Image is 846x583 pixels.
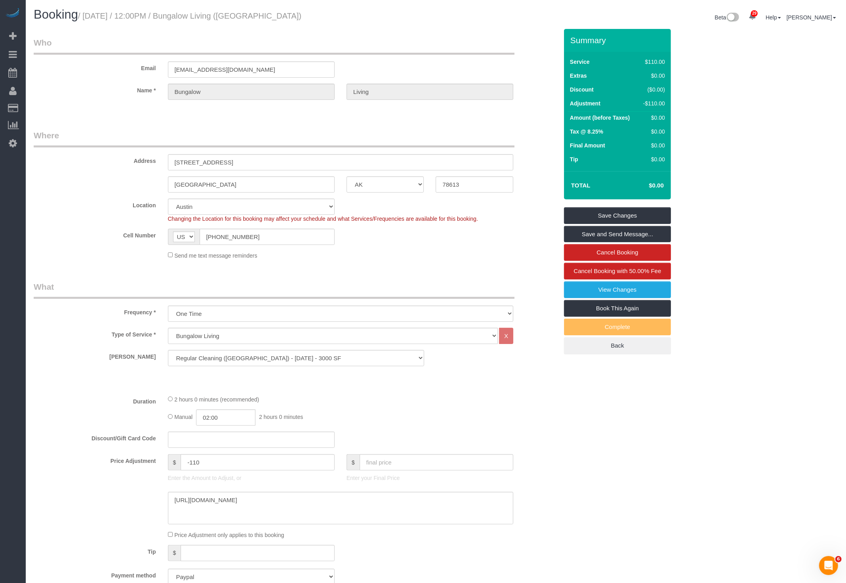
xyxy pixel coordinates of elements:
[34,130,514,147] legend: Where
[28,61,162,72] label: Email
[168,545,181,561] span: $
[168,84,335,100] input: First Name
[564,337,671,354] a: Back
[28,350,162,361] label: [PERSON_NAME]
[28,154,162,165] label: Address
[28,229,162,239] label: Cell Number
[34,37,514,55] legend: Who
[28,545,162,556] label: Tip
[28,84,162,94] label: Name *
[570,36,667,45] h3: Summary
[28,454,162,465] label: Price Adjustment
[168,474,335,482] p: Enter the Amount to Adjust, or
[168,61,335,78] input: Email
[347,474,513,482] p: Enter your Final Price
[745,8,760,25] a: 29
[571,182,591,189] strong: Total
[570,114,630,122] label: Amount (before Taxes)
[436,176,513,193] input: Zip Code
[640,128,665,136] div: $0.00
[168,216,478,222] span: Changing the Location for this booking may affect your schedule and what Services/Frequencies are...
[347,454,360,470] span: $
[640,72,665,80] div: $0.00
[787,14,836,21] a: [PERSON_NAME]
[168,176,335,193] input: City
[570,86,594,94] label: Discount
[174,396,259,403] span: 2 hours 0 minutes (recommended)
[564,263,671,279] a: Cancel Booking with 50.00% Fee
[259,414,303,420] span: 2 hours 0 minutes
[360,454,514,470] input: final price
[174,532,284,538] span: Price Adjustment only applies to this booking
[34,281,514,299] legend: What
[640,99,665,107] div: -$110.00
[28,199,162,209] label: Location
[174,252,257,258] span: Send me text message reminders
[570,141,605,149] label: Final Amount
[570,72,587,80] label: Extras
[564,207,671,224] a: Save Changes
[28,569,162,579] label: Payment method
[726,13,739,23] img: New interface
[751,10,758,17] span: 29
[200,229,335,245] input: Cell Number
[574,268,661,274] span: Cancel Booking with 50.00% Fee
[570,99,600,107] label: Adjustment
[28,306,162,316] label: Frequency *
[766,14,781,21] a: Help
[564,300,671,317] a: Book This Again
[570,155,578,163] label: Tip
[570,58,590,66] label: Service
[28,395,162,405] label: Duration
[835,556,842,562] span: 6
[28,328,162,338] label: Type of Service *
[570,128,603,136] label: Tax @ 8.25%
[168,454,181,470] span: $
[819,556,838,575] iframe: Intercom live chat
[564,244,671,261] a: Cancel Booking
[640,155,665,163] div: $0.00
[34,8,78,21] span: Booking
[640,86,665,94] div: ($0.00)
[347,84,513,100] input: Last Name
[5,8,21,19] img: Automaid Logo
[640,141,665,149] div: $0.00
[640,114,665,122] div: $0.00
[28,432,162,442] label: Discount/Gift Card Code
[640,58,665,66] div: $110.00
[625,182,664,189] h4: $0.00
[174,414,192,420] span: Manual
[564,281,671,298] a: View Changes
[564,226,671,243] a: Save and Send Message...
[78,11,301,20] small: / [DATE] / 12:00PM / Bungalow Living ([GEOGRAPHIC_DATA])
[715,14,739,21] a: Beta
